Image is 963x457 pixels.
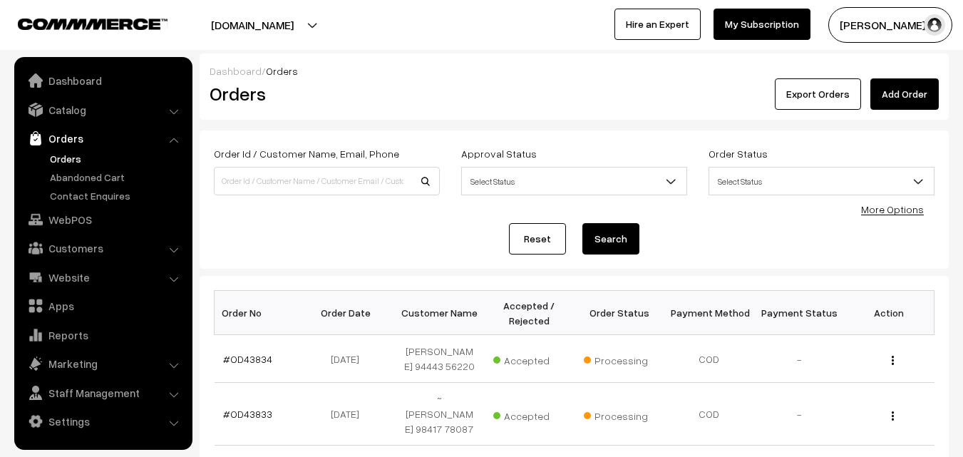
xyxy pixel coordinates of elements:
input: Order Id / Customer Name / Customer Email / Customer Phone [214,167,440,195]
div: / [210,63,939,78]
a: Orders [18,125,187,151]
td: - [754,335,844,383]
a: #OD43833 [223,408,272,420]
th: Action [844,291,934,335]
a: Apps [18,293,187,319]
a: Dashboard [210,65,262,77]
a: Contact Enquires [46,188,187,203]
td: - [754,383,844,446]
th: Accepted / Rejected [484,291,574,335]
img: Menu [892,356,894,365]
a: Add Order [870,78,939,110]
th: Customer Name [394,291,484,335]
a: WebPOS [18,207,187,232]
img: user [924,14,945,36]
a: More Options [861,203,924,215]
a: Reports [18,322,187,348]
span: Orders [266,65,298,77]
label: Order Id / Customer Name, Email, Phone [214,146,399,161]
img: COMMMERCE [18,19,168,29]
a: Staff Management [18,380,187,406]
th: Payment Method [664,291,754,335]
a: Settings [18,409,187,434]
td: [DATE] [304,383,394,446]
span: Processing [584,405,655,423]
label: Approval Status [461,146,537,161]
button: Export Orders [775,78,861,110]
span: Select Status [709,169,934,194]
h2: Orders [210,83,438,105]
a: Orders [46,151,187,166]
span: Accepted [493,349,565,368]
a: Customers [18,235,187,261]
a: Catalog [18,97,187,123]
a: Hire an Expert [614,9,701,40]
td: COD [664,383,754,446]
th: Order Date [304,291,394,335]
img: Menu [892,411,894,421]
a: Website [18,265,187,290]
span: Accepted [493,405,565,423]
button: Search [582,223,639,255]
td: COD [664,335,754,383]
span: Select Status [462,169,686,194]
a: COMMMERCE [18,14,143,31]
label: Order Status [709,146,768,161]
th: Payment Status [754,291,844,335]
span: Processing [584,349,655,368]
td: [PERSON_NAME] 94443 56220 [394,335,484,383]
td: ~[PERSON_NAME] 98417 78087 [394,383,484,446]
a: Reset [509,223,566,255]
th: Order Status [575,291,664,335]
td: [DATE] [304,335,394,383]
a: Dashboard [18,68,187,93]
button: [PERSON_NAME] s… [828,7,952,43]
a: Marketing [18,351,187,376]
span: Select Status [461,167,687,195]
span: Select Status [709,167,934,195]
a: Abandoned Cart [46,170,187,185]
button: [DOMAIN_NAME] [161,7,344,43]
a: My Subscription [714,9,810,40]
th: Order No [215,291,304,335]
a: #OD43834 [223,353,272,365]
